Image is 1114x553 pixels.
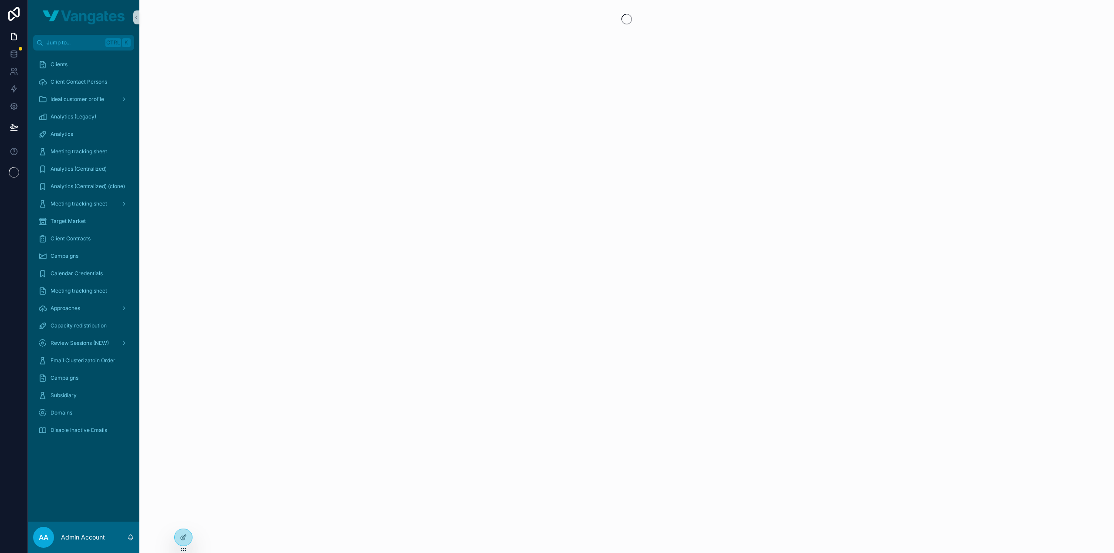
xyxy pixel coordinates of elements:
[51,287,107,294] span: Meeting tracking sheet
[33,109,134,125] a: Analytics (Legacy)
[51,270,103,277] span: Calendar Credentials
[51,374,78,381] span: Campaigns
[43,10,125,24] img: App logo
[51,96,104,103] span: Ideal customer profile
[33,91,134,107] a: Ideal customer profile
[33,335,134,351] a: Review Sessions (NEW)
[33,388,134,403] a: Subsidiary
[33,370,134,386] a: Campaigns
[33,161,134,177] a: Analytics (Centralized)
[33,126,134,142] a: Analytics
[33,405,134,421] a: Domains
[105,38,121,47] span: Ctrl
[51,305,80,312] span: Approaches
[51,427,107,434] span: Disable Inactive Emails
[33,422,134,438] a: Disable Inactive Emails
[51,113,96,120] span: Analytics (Legacy)
[33,283,134,299] a: Meeting tracking sheet
[51,340,109,347] span: Review Sessions (NEW)
[51,183,125,190] span: Analytics (Centralized) (clone)
[123,39,130,46] span: K
[33,353,134,368] a: Email Clusterizatoin Order
[51,165,107,172] span: Analytics (Centralized)
[51,218,86,225] span: Target Market
[51,409,72,416] span: Domains
[51,61,68,68] span: Clients
[33,266,134,281] a: Calendar Credentials
[51,253,78,260] span: Campaigns
[51,148,107,155] span: Meeting tracking sheet
[51,357,115,364] span: Email Clusterizatoin Order
[28,51,139,449] div: scrollable content
[33,196,134,212] a: Meeting tracking sheet
[33,318,134,334] a: Capacity redistribution
[33,57,134,72] a: Clients
[39,532,48,543] span: AA
[51,392,77,399] span: Subsidiary
[33,144,134,159] a: Meeting tracking sheet
[51,78,107,85] span: Client Contact Persons
[51,200,107,207] span: Meeting tracking sheet
[33,213,134,229] a: Target Market
[33,248,134,264] a: Campaigns
[51,322,107,329] span: Capacity redistribution
[47,39,102,46] span: Jump to...
[33,35,134,51] button: Jump to...CtrlK
[51,131,73,138] span: Analytics
[33,231,134,246] a: Client Contracts
[61,533,105,542] p: Admin Account
[33,179,134,194] a: Analytics (Centralized) (clone)
[33,300,134,316] a: Approaches
[33,74,134,90] a: Client Contact Persons
[51,235,91,242] span: Client Contracts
